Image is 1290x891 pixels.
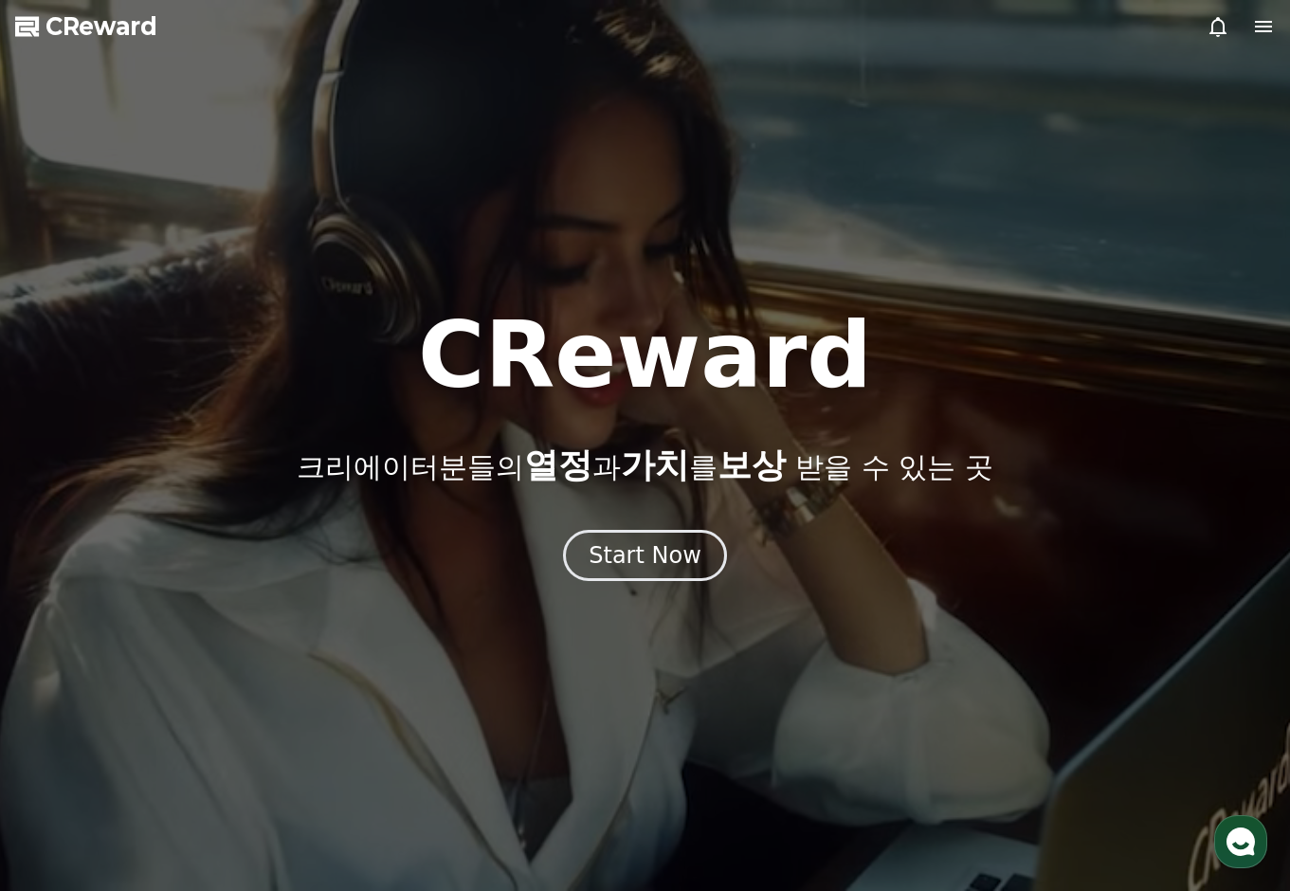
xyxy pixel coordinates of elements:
p: 크리에이터분들의 과 를 받을 수 있는 곳 [297,446,992,484]
span: 홈 [60,629,71,645]
div: Start Now [589,540,701,571]
a: 대화 [125,601,245,648]
span: 보상 [718,445,786,484]
button: Start Now [563,530,727,581]
span: CReward [45,11,157,42]
span: 설정 [293,629,316,645]
a: 설정 [245,601,364,648]
a: CReward [15,11,157,42]
span: 열정 [524,445,592,484]
a: Start Now [563,549,727,567]
span: 가치 [621,445,689,484]
span: 대화 [173,630,196,646]
h1: CReward [418,310,872,401]
a: 홈 [6,601,125,648]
